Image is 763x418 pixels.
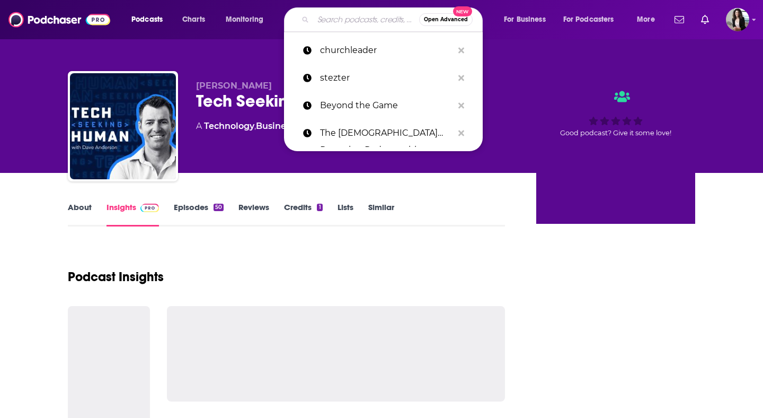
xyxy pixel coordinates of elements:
span: Good podcast? Give it some love! [560,129,671,137]
button: Open AdvancedNew [419,13,473,26]
span: [PERSON_NAME] [196,81,272,91]
span: More [637,12,655,27]
a: Business [256,121,295,131]
a: Beyond the Game [284,92,483,119]
a: InsightsPodchaser Pro [107,202,159,227]
div: A podcast [196,120,391,133]
button: open menu [556,11,629,28]
span: , [254,121,256,131]
span: For Podcasters [563,12,614,27]
a: Show notifications dropdown [697,11,713,29]
button: open menu [629,11,668,28]
p: churchleader [320,37,453,64]
a: Charts [175,11,211,28]
a: Similar [368,202,394,227]
a: Episodes50 [174,202,224,227]
div: Good podcast? Give it some love! [536,81,695,146]
span: Logged in as ElizabethCole [726,8,749,31]
img: User Profile [726,8,749,31]
a: stezter [284,64,483,92]
div: 1 [317,204,322,211]
a: The [DEMOGRAPHIC_DATA] Parenting Podcast with [PERSON_NAME] [284,119,483,147]
span: Podcasts [131,12,163,27]
p: Beyond the Game [320,92,453,119]
div: Search podcasts, credits, & more... [294,7,493,32]
img: Tech Seeking Human [70,73,176,179]
button: Show profile menu [726,8,749,31]
a: Credits1 [284,202,322,227]
button: open menu [124,11,176,28]
input: Search podcasts, credits, & more... [313,11,419,28]
button: open menu [496,11,559,28]
img: Podchaser Pro [140,204,159,212]
h1: Podcast Insights [68,269,164,285]
span: Open Advanced [424,17,468,22]
p: stezter [320,64,453,92]
a: churchleader [284,37,483,64]
a: About [68,202,92,227]
a: Lists [338,202,353,227]
span: Charts [182,12,205,27]
button: open menu [218,11,277,28]
span: New [453,6,472,16]
img: Podchaser - Follow, Share and Rate Podcasts [8,10,110,30]
a: Show notifications dropdown [670,11,688,29]
span: For Business [504,12,546,27]
p: The Christian Parenting Podcast with Steph Thurling [320,119,453,147]
a: Reviews [238,202,269,227]
div: 50 [214,204,224,211]
a: Technology [204,121,254,131]
span: Monitoring [226,12,263,27]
